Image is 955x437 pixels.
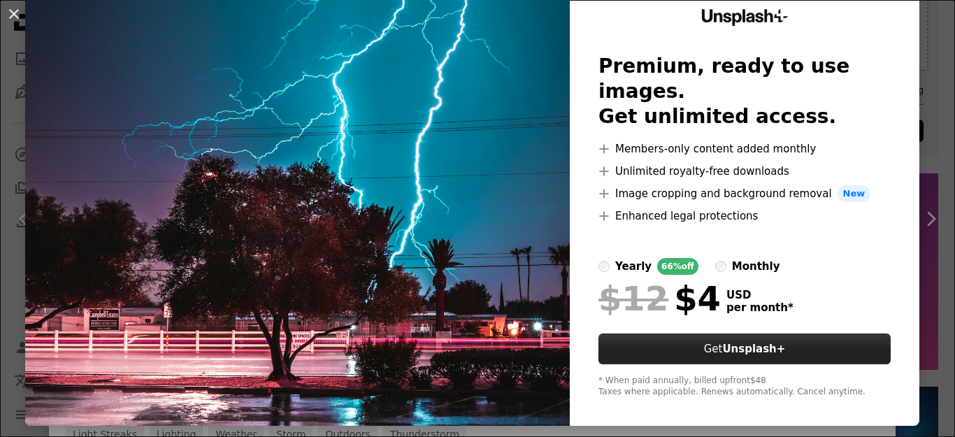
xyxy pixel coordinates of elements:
[598,54,891,129] h2: Premium, ready to use images. Get unlimited access.
[726,301,794,314] span: per month *
[598,375,891,398] div: * When paid annually, billed upfront $48 Taxes where applicable. Renews automatically. Cancel any...
[598,280,668,317] span: $12
[598,334,891,364] button: GetUnsplash+
[838,185,871,202] span: New
[598,208,891,224] li: Enhanced legal protections
[732,258,780,275] div: monthly
[726,289,794,301] span: USD
[722,343,785,355] strong: Unsplash+
[615,258,652,275] div: yearly
[598,261,610,272] input: yearly66%off
[598,141,891,157] li: Members-only content added monthly
[598,280,721,317] div: $4
[598,163,891,180] li: Unlimited royalty-free downloads
[598,185,891,202] li: Image cropping and background removal
[715,261,726,272] input: monthly
[657,258,698,275] div: 66% off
